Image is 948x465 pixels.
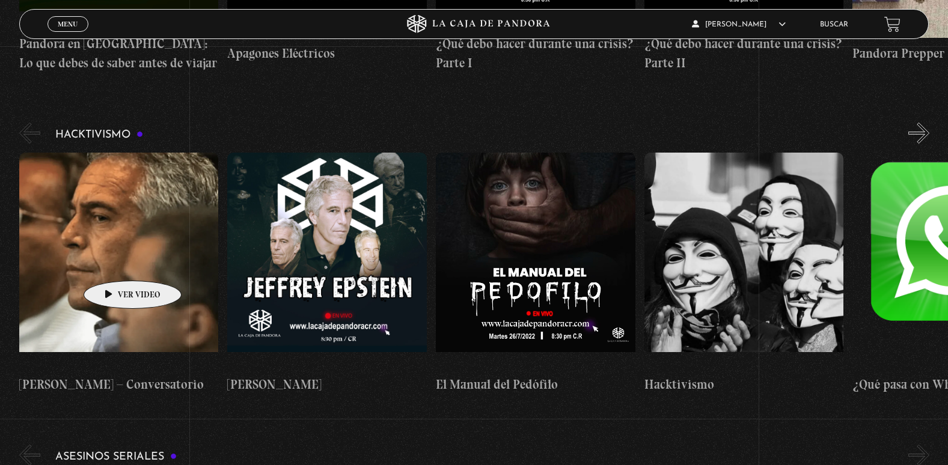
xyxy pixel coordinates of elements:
h4: Hacktivismo [644,375,844,394]
h4: ¿Qué debo hacer durante una crisis? Parte II [644,34,844,72]
h4: Apagones Eléctricos [227,44,427,63]
h4: [PERSON_NAME] [227,375,427,394]
a: [PERSON_NAME] [227,153,427,394]
a: El Manual del Pedófilo [436,153,635,394]
button: Next [908,123,929,144]
h4: [PERSON_NAME] – Conversatorio [19,375,219,394]
h4: El Manual del Pedófilo [436,375,635,394]
h3: Asesinos Seriales [55,451,177,463]
a: Hacktivismo [644,153,844,394]
span: Cerrar [54,31,82,39]
a: View your shopping cart [884,16,901,32]
h4: Pandora en [GEOGRAPHIC_DATA]: Lo que debes de saber antes de viajar [19,34,219,72]
h3: Hacktivismo [55,129,144,141]
a: Buscar [820,21,848,28]
span: [PERSON_NAME] [692,21,786,28]
button: Previous [19,123,40,144]
span: Menu [58,20,78,28]
a: [PERSON_NAME] – Conversatorio [19,153,219,394]
h4: ¿Qué debo hacer durante una crisis? Parte I [436,34,635,72]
